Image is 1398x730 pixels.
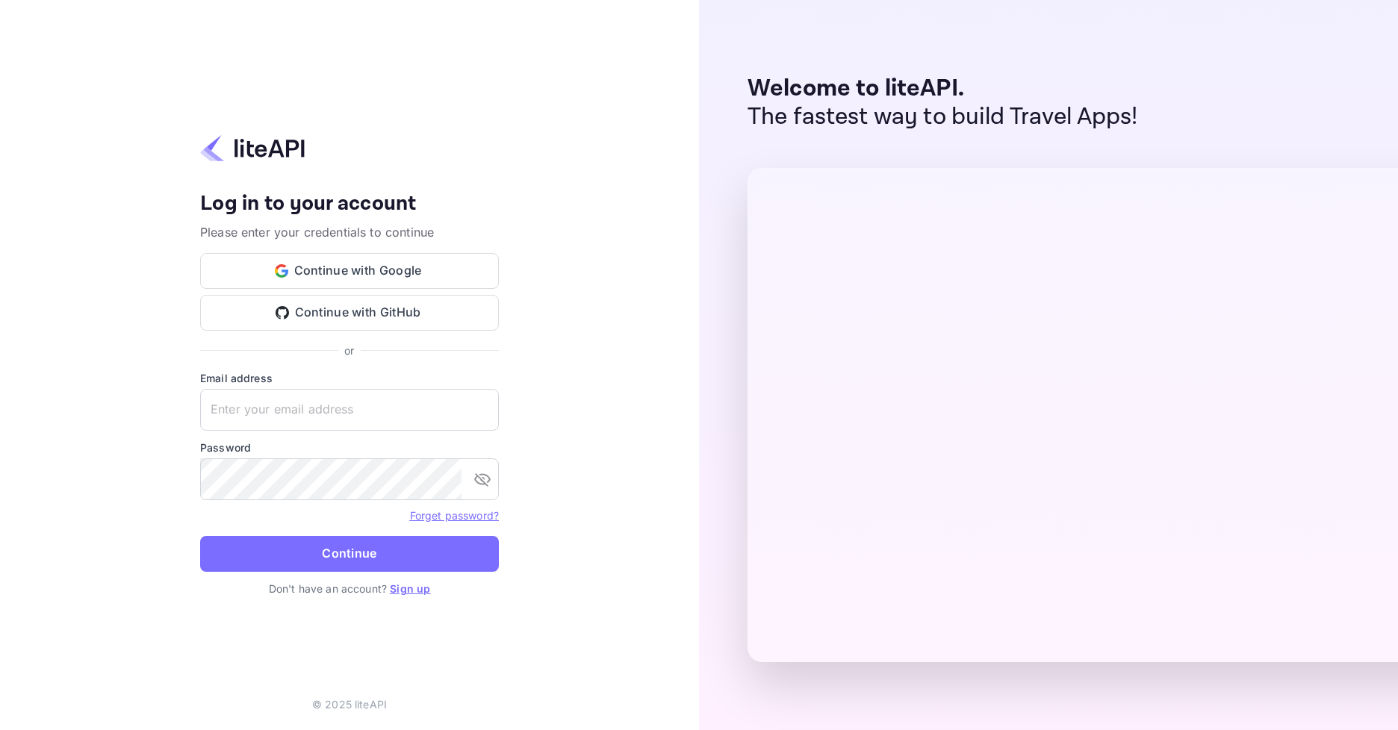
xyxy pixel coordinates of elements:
button: Continue [200,536,499,572]
label: Email address [200,370,499,386]
a: Sign up [390,582,430,595]
p: Welcome to liteAPI. [748,75,1138,103]
h4: Log in to your account [200,191,499,217]
a: Forget password? [410,509,499,522]
input: Enter your email address [200,389,499,431]
p: Please enter your credentials to continue [200,223,499,241]
p: The fastest way to build Travel Apps! [748,103,1138,131]
button: toggle password visibility [467,464,497,494]
a: Forget password? [410,508,499,522]
button: Continue with GitHub [200,295,499,331]
p: or [344,343,354,358]
img: liteapi [200,134,305,163]
label: Password [200,440,499,455]
p: © 2025 liteAPI [312,696,387,712]
button: Continue with Google [200,253,499,289]
p: Don't have an account? [200,581,499,596]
